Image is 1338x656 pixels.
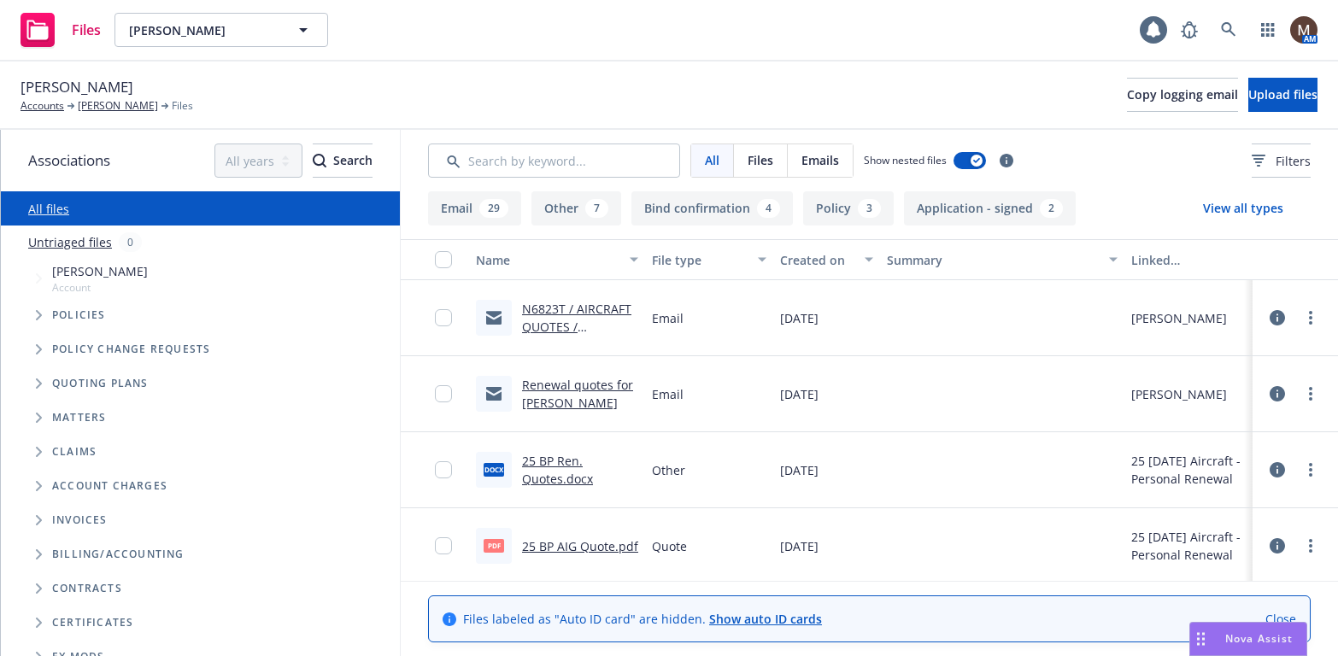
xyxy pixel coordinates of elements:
button: Created on [773,239,880,280]
span: Files [172,98,193,114]
span: Claims [52,447,97,457]
button: Linked associations [1124,239,1253,280]
span: All [705,151,719,169]
span: Show nested files [864,153,947,167]
a: Close [1265,610,1296,628]
span: [DATE] [780,461,819,479]
svg: Search [313,154,326,167]
a: [PERSON_NAME] [78,98,158,114]
input: Select all [435,251,452,268]
button: Email [428,191,521,225]
input: Toggle Row Selected [435,309,452,326]
span: Files [748,151,773,169]
a: 25 BP Ren. Quotes.docx [522,453,593,487]
a: more [1300,307,1321,328]
div: 25 [DATE] Aircraft - Personal Renewal [1131,452,1246,488]
input: Toggle Row Selected [435,385,452,402]
button: Other [531,191,621,225]
span: Filters [1252,152,1311,170]
div: Created on [780,251,854,269]
a: more [1300,536,1321,556]
span: Files [72,23,101,37]
a: Switch app [1251,13,1285,47]
a: All files [28,201,69,217]
a: more [1300,384,1321,404]
div: 0 [119,232,142,252]
span: [DATE] [780,309,819,327]
button: SearchSearch [313,143,373,178]
span: Emails [801,151,839,169]
span: Quoting plans [52,378,149,389]
div: Name [476,251,619,269]
span: [DATE] [780,537,819,555]
div: 4 [757,199,780,218]
a: Accounts [21,98,64,114]
span: Policy change requests [52,344,210,354]
a: more [1300,460,1321,480]
div: Drag to move [1190,623,1212,655]
span: Certificates [52,618,133,628]
button: Application - signed [904,191,1076,225]
button: Summary [880,239,1124,280]
span: Account charges [52,481,167,491]
span: Files labeled as "Auto ID card" are hidden. [463,610,822,628]
div: 2 [1040,199,1063,218]
a: Report a Bug [1172,13,1206,47]
span: docx [484,463,504,476]
span: [DATE] [780,385,819,403]
span: Other [652,461,685,479]
input: Toggle Row Selected [435,537,452,554]
button: View all types [1176,191,1311,225]
span: Account [52,280,148,295]
div: [PERSON_NAME] [1131,309,1227,327]
span: [PERSON_NAME] [21,76,133,98]
button: File type [645,239,773,280]
div: 25 [DATE] Aircraft - Personal Renewal [1131,528,1246,564]
button: Policy [803,191,894,225]
button: Copy logging email [1127,78,1238,112]
span: Nova Assist [1225,631,1293,646]
div: 29 [479,199,508,218]
a: Show auto ID cards [709,611,822,627]
button: Upload files [1248,78,1317,112]
input: Search by keyword... [428,143,680,178]
div: Search [313,144,373,177]
span: Filters [1276,152,1311,170]
input: Toggle Row Selected [435,461,452,478]
div: Tree Example [1,259,400,537]
span: Email [652,309,684,327]
a: Untriaged files [28,233,112,251]
button: Filters [1252,143,1311,178]
span: [PERSON_NAME] [52,262,148,280]
span: Copy logging email [1127,86,1238,102]
button: [PERSON_NAME] [114,13,328,47]
span: Matters [52,413,106,423]
button: Name [469,239,645,280]
div: File type [652,251,748,269]
div: Summary [887,251,1099,269]
img: photo [1290,16,1317,44]
a: 25 BP AIG Quote.pdf [522,538,638,554]
span: Email [652,385,684,403]
a: Files [14,6,108,54]
div: 3 [858,199,881,218]
button: Bind confirmation [631,191,793,225]
span: Policies [52,310,106,320]
span: [PERSON_NAME] [129,21,277,39]
div: [PERSON_NAME] [1131,385,1227,403]
span: Invoices [52,515,108,525]
span: Contracts [52,583,122,594]
span: Quote [652,537,687,555]
span: Billing/Accounting [52,549,185,559]
span: pdf [484,539,504,552]
span: Associations [28,149,110,172]
div: Linked associations [1131,251,1246,269]
a: Renewal quotes for [PERSON_NAME] [522,377,633,411]
a: N6823T / AIRCRAFT QUOTES / [PERSON_NAME] / [DATE] [522,301,631,371]
a: Search [1212,13,1246,47]
span: Upload files [1248,86,1317,102]
div: 7 [585,199,608,218]
button: Nova Assist [1189,622,1307,656]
